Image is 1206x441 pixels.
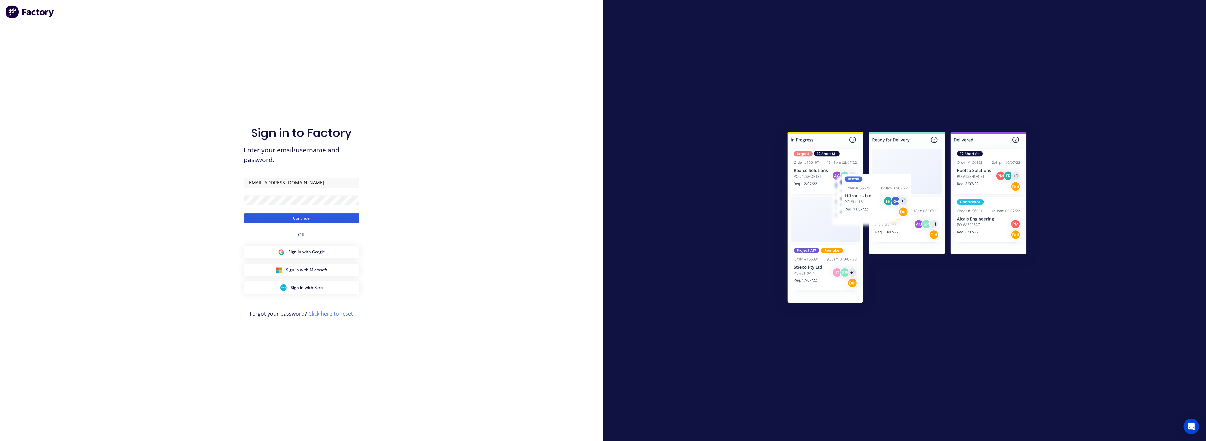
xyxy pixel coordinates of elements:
input: Email/Username [244,178,359,188]
span: Enter your email/username and password. [244,145,359,164]
span: Sign in with Microsoft [286,267,327,273]
button: Xero Sign inSign in with Xero [244,281,359,294]
button: Microsoft Sign inSign in with Microsoft [244,264,359,276]
img: Factory [5,5,55,18]
h1: Sign in to Factory [251,126,352,140]
img: Microsoft Sign in [276,267,282,273]
div: OR [298,223,305,246]
button: Google Sign inSign in with Google [244,246,359,258]
button: Continue [244,213,359,223]
span: Sign in with Xero [291,285,323,291]
img: Sign in [773,119,1041,318]
div: Open Intercom Messenger [1184,419,1199,434]
img: Xero Sign in [280,284,287,291]
img: Google Sign in [278,249,285,255]
span: Forgot your password? [250,310,353,318]
span: Sign in with Google [288,249,325,255]
a: Click here to reset [309,310,353,317]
